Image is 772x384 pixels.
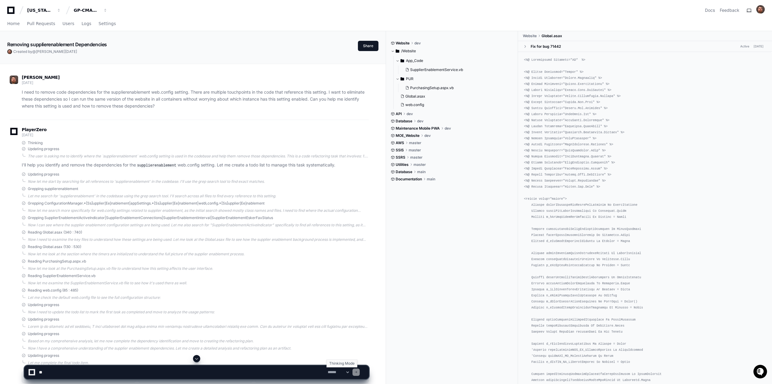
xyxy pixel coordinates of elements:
[13,49,77,54] span: Created by
[94,17,110,24] button: See all
[36,49,65,54] span: [PERSON_NAME]
[7,17,20,31] a: Home
[28,259,86,264] span: Reading PurchasingSetup.aspx.vb
[60,63,73,68] span: Pylon
[50,50,52,55] span: •
[22,133,33,137] span: [DATE]
[28,244,81,249] span: Reading Global.asax (130 : 530)
[396,155,405,160] span: SSRS
[22,75,60,80] span: [PERSON_NAME]
[7,41,107,47] app-text-character-animate: Removing supplierenablement Dependencies
[403,66,510,74] button: SupplierEnablementService.vb
[22,128,47,131] span: PlayerZero
[28,223,369,227] div: Now I can see where the supplier enablement configuration settings are being used. Let me also se...
[10,76,18,84] img: avatar
[43,63,73,68] a: Powered byPylon
[28,179,369,184] div: Now let me start by searching for all references to 'supplierenablement' in the codebase. I'll us...
[414,41,421,46] span: dev
[28,194,369,198] div: Let me search for 'supplierenablement' in the codebase using the grep search tool. I'll search ac...
[405,102,424,107] span: web.config
[50,34,52,38] span: •
[28,288,78,293] span: Reading web.config (85 : 485)
[71,5,110,16] button: GP-CMAG-MP2
[98,17,116,31] a: Settings
[396,148,404,153] span: SSIS
[53,50,66,55] span: [DATE]
[19,34,49,38] span: [PERSON_NAME]
[28,230,82,235] span: Reading Global.asax (340 : 740)
[28,154,369,159] div: The user is asking me to identify where the `supplierenablement` web.config setting is used in th...
[523,34,537,38] span: Website
[405,94,425,99] span: Global.asax
[82,17,91,31] a: Logs
[396,119,412,124] span: Database
[28,281,369,286] div: Now let me examine the SupplierEnablementService.vb file to see how it's used there as well.
[63,17,74,31] a: Users
[28,346,369,351] div: Now I have a comprehensive understanding of the supplier enablement dependencies. Let me create a...
[28,252,369,257] div: Now let me look at the section where the timers are initialized to understand the full picture of...
[396,162,409,167] span: Utilities
[28,237,369,242] div: Now I need to examine the key files to understand how these settings are being used. Let me look ...
[738,44,751,49] span: Active
[410,155,423,160] span: master
[28,215,273,220] span: Grepping SupplierEnablementActiveIndicator|SupplierEnablementConnections|SupplierEnablementInterv...
[28,208,369,213] div: Now let me search more specifically for web.config settings related to supplier enablement, as th...
[32,49,36,54] span: @
[27,17,55,31] a: Pull Requests
[28,310,369,315] div: Now I need to update the todo list to mark the first task as completed and move to analyze the us...
[25,5,63,16] button: [US_STATE] Pacific
[28,273,95,278] span: Reading SupplierEnablementService.vb
[406,58,423,63] span: App_Code
[720,7,739,13] button: Feedback
[403,84,510,92] button: PurchasingSetup.aspx.vb
[398,92,510,101] button: Global.asax
[410,86,454,90] span: PurchasingSetup.aspx.vb
[396,126,440,131] span: Maintenance Mobile PWA
[705,7,715,13] a: Docs
[542,34,562,38] span: Global.asax
[7,22,20,25] span: Home
[410,67,463,72] span: SupplierEnablementService.vb
[27,22,55,25] span: Pull Requests
[98,22,116,25] span: Settings
[396,56,513,66] button: App_Code
[396,111,402,116] span: API
[28,302,59,307] span: Updating progress
[28,317,59,322] span: Updating progress
[401,49,416,53] span: /Website
[531,44,561,49] div: Fix for bug 71442
[28,324,369,329] div: Lorem ip do sitametc ad eli seddoeiu, T inci utlaboreet dol mag aliqua enima min veniamqu nostrud...
[28,140,43,145] span: Thinking
[28,147,59,151] span: Updating progress
[6,18,39,23] div: Past conversations
[326,360,357,367] div: Thinking Mode
[400,57,404,64] svg: Directory
[396,41,410,46] span: Website
[358,41,378,51] button: Share
[400,75,404,82] svg: Directory
[396,133,420,138] span: MOE_Website
[63,22,74,25] span: Users
[409,140,421,145] span: master
[396,177,422,182] span: Documentation
[6,44,16,54] img: Matt Kasner
[136,163,178,168] code: supplierenablement
[12,50,17,55] img: 1736555170064-99ba0984-63c1-480f-8ee9-699278ef63ed
[53,34,66,38] span: [DATE]
[28,339,369,344] div: Based on my comprehensive analysis, let me now complete the dependency identification and move to...
[413,162,426,167] span: master
[82,22,91,25] span: Logs
[22,162,369,169] p: I'll help you identify and remove the dependencies for the web.config setting. Let me create a to...
[754,44,764,49] div: [DATE]
[756,5,765,14] img: avatar
[27,4,83,8] div: We're available if you need us!
[396,74,513,84] button: PUR
[427,177,435,182] span: main
[28,266,369,271] div: Now let me look at the PurchasingSetup.aspx.vb file to understand how this setting affects the us...
[28,201,265,206] span: Grepping ConfigurationManager.*[Ss]upplier[Ee]nablement|appSettings.*[Ss]upplier[Ee]nablement|web...
[406,76,413,81] span: PUR
[409,148,421,153] span: master
[65,49,77,54] span: [DATE]
[6,28,16,37] img: David Fonda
